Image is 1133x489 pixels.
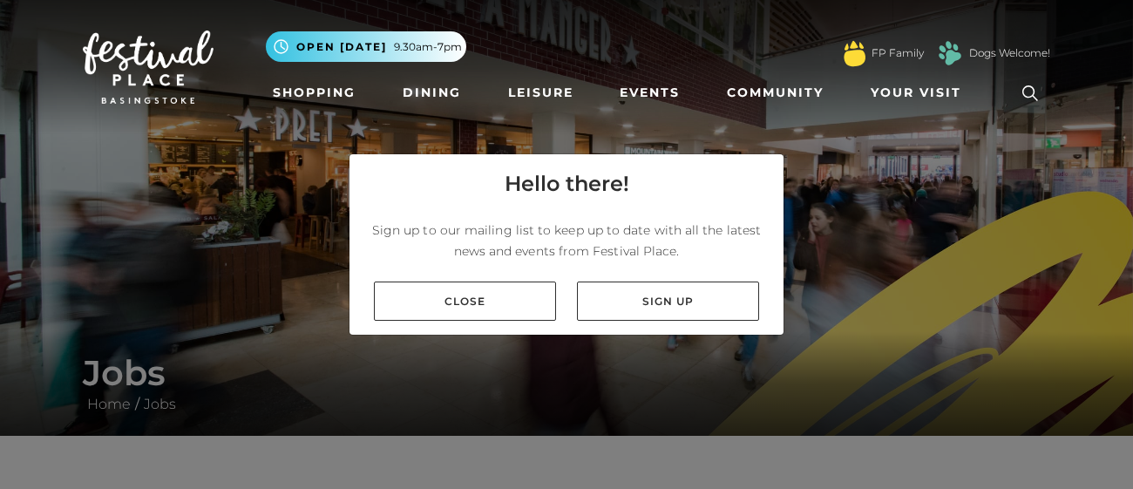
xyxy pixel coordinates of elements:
a: FP Family [872,45,924,61]
a: Events [613,77,687,109]
span: 9.30am-7pm [394,39,462,55]
img: Festival Place Logo [83,31,214,104]
span: Open [DATE] [296,39,387,55]
a: Leisure [501,77,580,109]
p: Sign up to our mailing list to keep up to date with all the latest news and events from Festival ... [363,220,770,261]
a: Sign up [577,282,759,321]
button: Open [DATE] 9.30am-7pm [266,31,466,62]
a: Close [374,282,556,321]
a: Community [720,77,831,109]
span: Your Visit [871,84,961,102]
a: Your Visit [864,77,977,109]
a: Shopping [266,77,363,109]
a: Dining [396,77,468,109]
a: Dogs Welcome! [969,45,1050,61]
h4: Hello there! [505,168,629,200]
